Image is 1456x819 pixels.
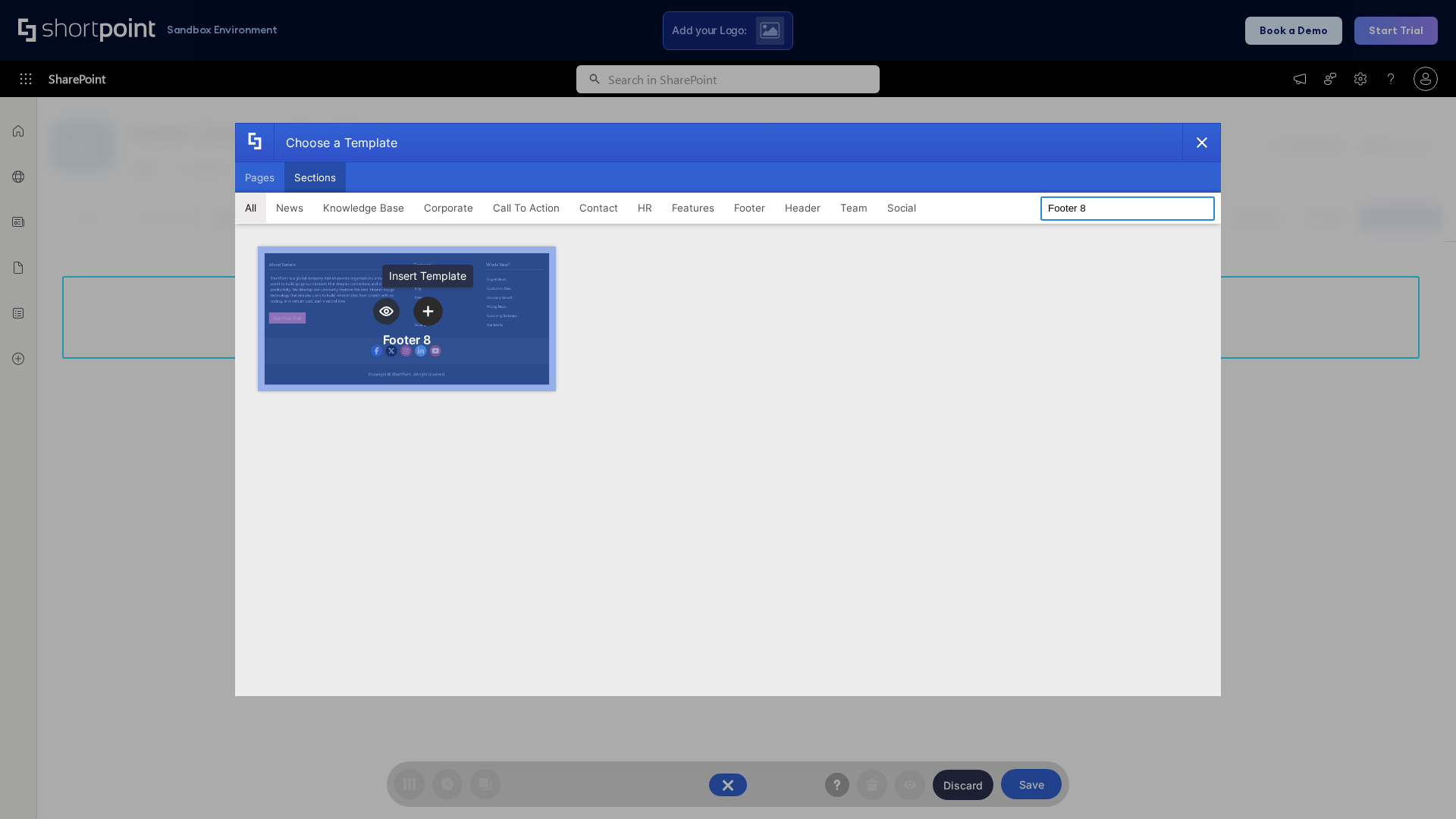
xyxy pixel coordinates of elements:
[483,193,570,223] button: Call To Action
[628,193,662,223] button: HR
[1380,746,1456,819] iframe: Chat Widget
[313,193,414,223] button: Knowledge Base
[775,193,830,223] button: Header
[1040,196,1215,221] input: Search
[662,193,724,223] button: Features
[284,162,346,193] button: Sections
[724,193,775,223] button: Footer
[383,332,431,347] div: Footer 8
[235,123,1221,696] div: template selector
[235,162,284,193] button: Pages
[414,193,483,223] button: Corporate
[235,193,266,223] button: All
[830,193,877,223] button: Team
[274,124,397,162] div: Choose a Template
[570,193,628,223] button: Contact
[877,193,926,223] button: Social
[266,193,313,223] button: News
